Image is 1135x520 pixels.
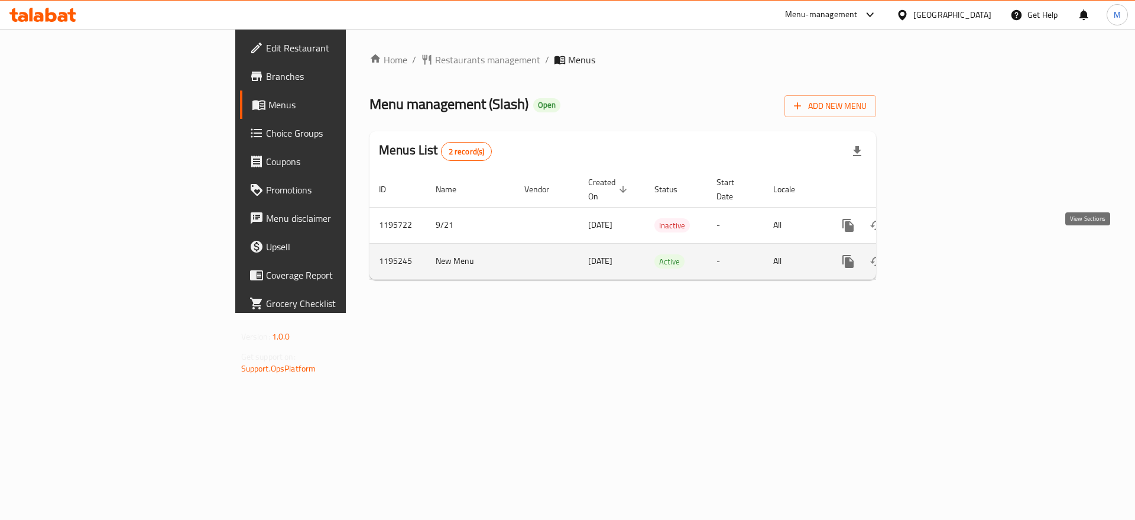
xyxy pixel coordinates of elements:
span: Coupons [266,154,416,169]
button: Change Status [862,211,891,240]
span: Choice Groups [266,126,416,140]
td: 9/21 [426,207,515,243]
button: Change Status [862,247,891,276]
a: Restaurants management [421,53,540,67]
span: Version: [241,329,270,344]
button: more [834,247,862,276]
table: enhanced table [369,172,957,280]
span: Branches [266,69,416,83]
span: M [1114,8,1121,21]
a: Promotions [240,176,425,204]
span: Add New Menu [794,99,867,114]
span: Vendor [524,182,565,196]
span: Edit Restaurant [266,41,416,55]
div: Open [533,98,560,112]
div: Inactive [654,218,690,232]
span: Grocery Checklist [266,296,416,311]
span: Menus [268,98,416,112]
span: Upsell [266,240,416,254]
a: Choice Groups [240,119,425,147]
nav: breadcrumb [369,53,876,67]
td: - [707,207,764,243]
div: Export file [843,137,871,166]
span: Status [654,182,693,196]
td: New Menu [426,243,515,279]
div: Total records count [441,142,492,161]
span: [DATE] [588,217,612,232]
span: Start Date [716,175,750,204]
span: Active [654,255,685,269]
a: Support.OpsPlatform [241,361,316,376]
span: Open [533,100,560,110]
span: Created On [588,175,631,204]
a: Coverage Report [240,261,425,289]
li: / [545,53,549,67]
button: more [834,211,862,240]
div: Active [654,254,685,269]
div: Menu-management [785,8,858,22]
span: Restaurants management [435,53,540,67]
span: 2 record(s) [442,146,492,157]
span: Promotions [266,183,416,197]
span: Locale [773,182,810,196]
a: Edit Restaurant [240,34,425,62]
span: ID [379,182,401,196]
span: Get support on: [241,349,296,364]
span: Coverage Report [266,268,416,282]
span: Menus [568,53,595,67]
h2: Menus List [379,141,492,161]
span: [DATE] [588,253,612,269]
a: Branches [240,62,425,91]
span: Menu disclaimer [266,211,416,225]
td: All [764,243,825,279]
td: - [707,243,764,279]
div: [GEOGRAPHIC_DATA] [913,8,991,21]
a: Menus [240,91,425,119]
span: Inactive [654,219,690,232]
td: All [764,207,825,243]
span: Name [436,182,472,196]
a: Coupons [240,147,425,176]
a: Menu disclaimer [240,204,425,232]
a: Upsell [240,232,425,261]
a: Grocery Checklist [240,289,425,318]
th: Actions [825,172,957,208]
button: Add New Menu [784,95,876,117]
span: 1.0.0 [272,329,290,344]
span: Menu management ( Slash ) [369,91,528,117]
